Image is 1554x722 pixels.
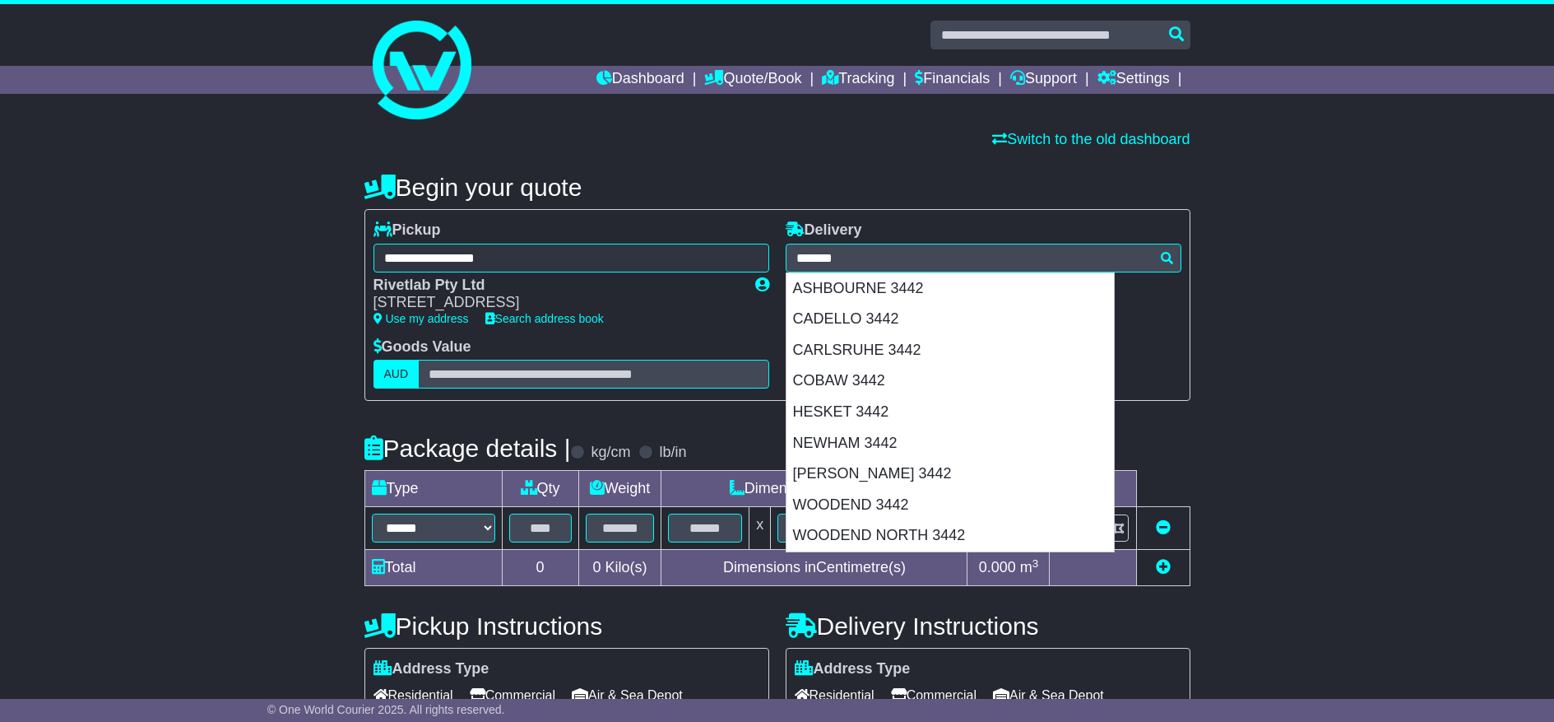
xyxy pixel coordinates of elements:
label: Pickup [373,221,441,240]
td: Kilo(s) [578,550,661,586]
a: Use my address [373,312,469,325]
td: Dimensions (L x W x H) [661,471,967,507]
td: Dimensions in Centimetre(s) [661,550,967,586]
a: Search address book [485,312,604,325]
div: HESKET 3442 [786,397,1114,428]
a: Quote/Book [704,66,801,94]
td: Total [364,550,502,586]
span: Residential [795,682,874,708]
a: Financials [915,66,990,94]
label: AUD [373,360,420,389]
div: ASHBOURNE 3442 [786,273,1114,305]
a: Support [1010,66,1077,94]
span: Commercial [891,682,976,708]
td: 0 [502,550,578,586]
label: Address Type [795,660,911,678]
label: kg/cm [591,444,630,462]
div: WOODEND 3442 [786,490,1114,521]
a: Remove this item [1156,519,1171,536]
div: [PERSON_NAME] 3442 [786,459,1114,490]
label: lb/in [659,444,686,462]
div: NEWHAM 3442 [786,428,1114,459]
sup: 3 [1032,557,1039,570]
span: 0 [592,559,601,575]
a: Switch to the old dashboard [992,131,1190,147]
span: Commercial [470,682,555,708]
typeahead: Please provide city [786,244,1181,272]
span: 0.000 [979,559,1016,575]
a: Tracking [822,66,894,94]
td: Weight [578,471,661,507]
h4: Delivery Instructions [786,613,1190,640]
span: Air & Sea Depot [993,682,1104,708]
h4: Package details | [364,435,571,462]
td: Qty [502,471,578,507]
div: CARLSRUHE 3442 [786,335,1114,366]
span: © One World Courier 2025. All rights reserved. [267,703,505,716]
label: Address Type [373,660,489,678]
span: Residential [373,682,453,708]
span: m [1020,559,1039,575]
a: Add new item [1156,559,1171,575]
div: COBAW 3442 [786,366,1114,397]
div: WOODEND NORTH 3442 [786,520,1114,552]
a: Dashboard [596,66,684,94]
a: Settings [1097,66,1170,94]
label: Delivery [786,221,862,240]
div: [STREET_ADDRESS] [373,294,739,312]
td: x [749,507,771,550]
div: CADELLO 3442 [786,304,1114,335]
h4: Pickup Instructions [364,613,769,640]
div: Rivetlab Pty Ltd [373,277,739,295]
label: Goods Value [373,338,471,356]
h4: Begin your quote [364,174,1190,201]
span: Air & Sea Depot [572,682,683,708]
td: Type [364,471,502,507]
